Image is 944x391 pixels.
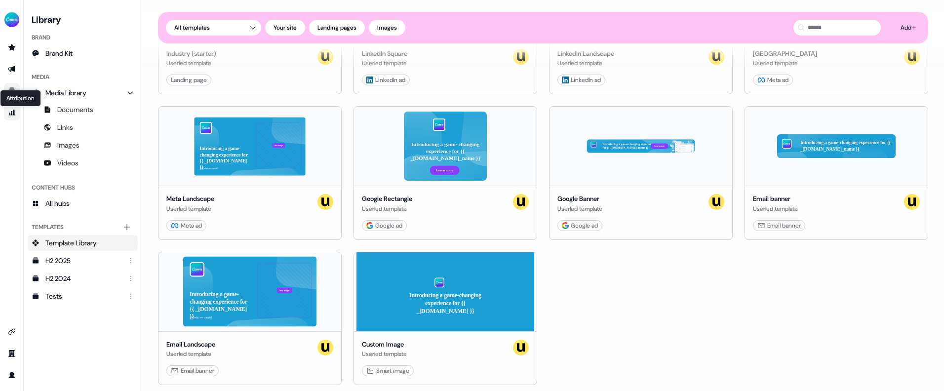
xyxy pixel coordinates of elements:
a: Go to team [4,346,20,361]
div: LinkedIn ad [562,75,601,85]
div: Smart image [366,366,409,376]
button: Images [369,20,405,36]
button: Introducing a game-changing experience for {{ _[DOMAIN_NAME]_name }}Learn moreGoogle BannerUserle... [549,106,733,240]
button: Introducing a game-changing experience for {{ _[DOMAIN_NAME] }}See what we can do!Your imageEmail... [158,252,342,386]
button: Introducing a game-changing experience for {{ _[DOMAIN_NAME]_name }}Email bannerUserled templateu... [745,106,928,240]
span: Template Library [45,238,97,248]
button: Introducing a game-changing experience for {{ _[DOMAIN_NAME]_name }}Learn moreGoogle RectangleUse... [354,106,537,240]
div: H2 2024 [45,274,122,283]
span: Videos [57,158,79,168]
div: Landing page [171,75,207,85]
div: Userled template [362,204,412,214]
div: Email Landscape [166,340,215,350]
div: Userled template [362,349,407,359]
img: userled logo [904,194,920,210]
div: Userled template [166,349,215,359]
button: Landing pages [309,20,365,36]
a: Links [28,119,138,135]
span: All templates [174,23,210,33]
div: Google ad [366,221,402,231]
div: Google Banner [557,194,602,204]
div: LinkedIn ad [366,75,405,85]
button: All templates [166,20,261,36]
img: userled logo [513,194,529,210]
button: Add [893,20,920,36]
a: H2 2025 [28,253,138,269]
span: Links [57,122,73,132]
img: userled logo [513,340,529,355]
a: Go to attribution [4,105,20,120]
div: Userled template [557,204,602,214]
div: Content Hubs [28,180,138,195]
a: Go to templates [4,83,20,99]
a: Media Library [28,85,138,101]
div: Tests [45,291,122,301]
div: Email banner [753,194,798,204]
span: Media Library [45,88,86,98]
button: Your site [265,20,305,36]
div: H2 2025 [45,256,122,266]
a: Tests [28,288,138,304]
span: Images [57,140,79,150]
div: Brand [28,30,138,45]
h3: Library [28,12,138,26]
a: Images [28,137,138,153]
a: Go to prospects [4,39,20,55]
div: Google Rectangle [362,194,412,204]
div: Templates [28,219,138,235]
button: Introducing a game-changing experience for {{ _[DOMAIN_NAME] }}Custom ImageUserled templateuserle... [354,252,537,386]
div: Custom Image [362,340,407,350]
a: Videos [28,155,138,171]
img: userled logo [708,194,724,210]
div: Meta Landscape [166,194,214,204]
a: Template Library [28,235,138,251]
img: userled logo [317,194,333,210]
div: Userled template [753,204,798,214]
div: Email banner [757,221,801,231]
img: userled logo [317,340,333,355]
a: Go to outbound experience [4,61,20,77]
div: Media [28,69,138,85]
div: Userled template [166,204,214,214]
span: All hubs [45,198,70,208]
a: Go to integrations [4,324,20,340]
div: Email banner [171,366,214,376]
div: Meta ad [757,75,788,85]
span: Brand Kit [45,48,73,58]
a: Documents [28,102,138,117]
a: All hubs [28,195,138,211]
a: H2 2024 [28,271,138,286]
a: Brand Kit [28,45,138,61]
div: Google ad [562,221,598,231]
div: Meta ad [171,221,202,231]
button: Introducing a game-changing experience for {{ _[DOMAIN_NAME] }}See what we can do!Your imageMeta ... [158,106,342,240]
span: Documents [57,105,93,115]
a: Go to profile [4,367,20,383]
